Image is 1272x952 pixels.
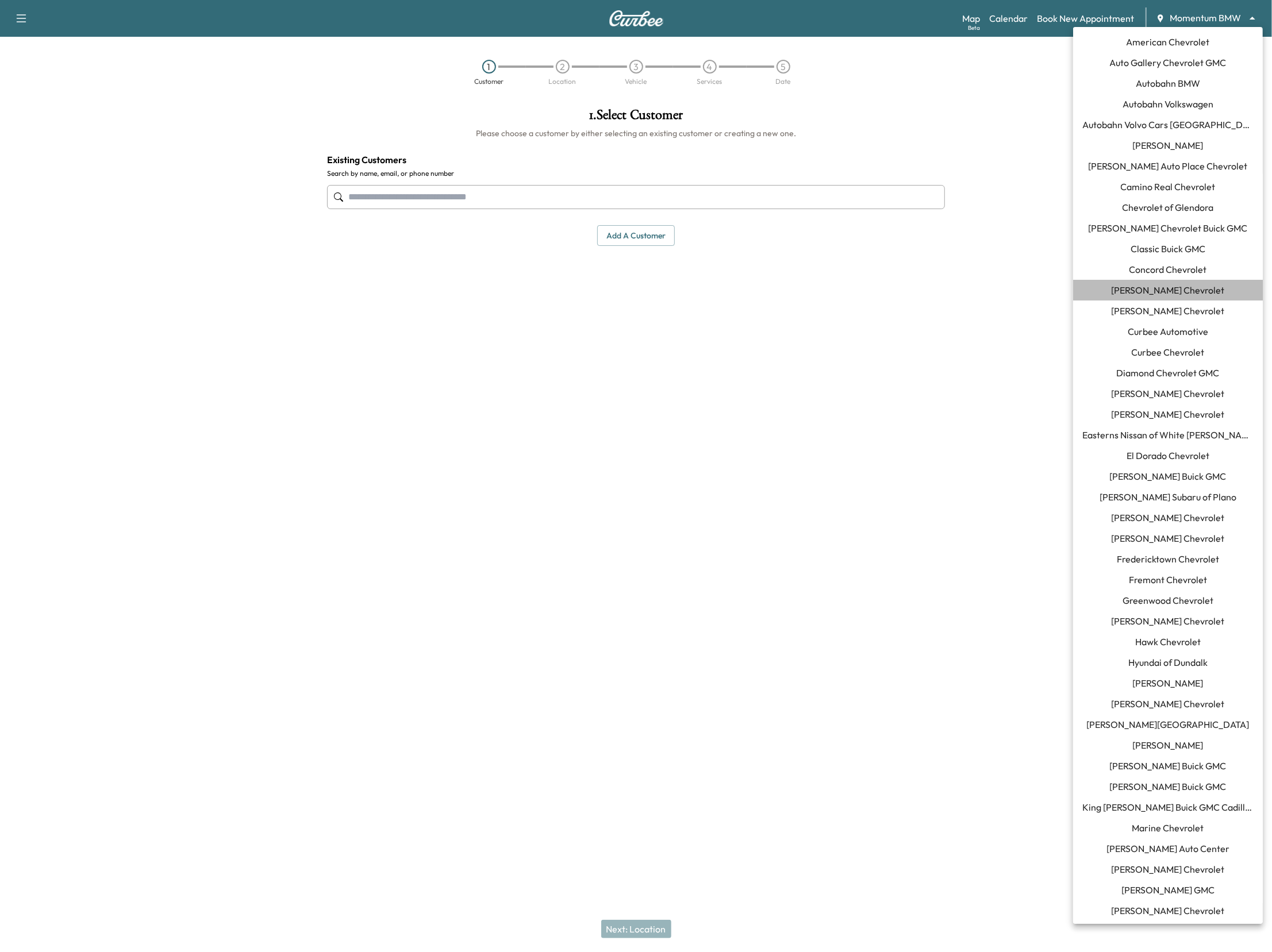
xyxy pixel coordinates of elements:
span: [PERSON_NAME] Chevrolet [1112,697,1225,711]
span: [PERSON_NAME] Chevrolet [1112,407,1225,421]
span: Auto Gallery Chevrolet GMC [1110,56,1227,70]
span: Autobahn Volkswagen [1123,97,1213,111]
span: [PERSON_NAME] Subaru of Plano [1100,490,1236,504]
span: Easterns Nissan of White [PERSON_NAME] [1082,428,1254,442]
span: [PERSON_NAME] Chevrolet Buick GMC [1089,221,1248,235]
span: [PERSON_NAME] Chevrolet [1112,614,1225,628]
span: Camino Real Chevrolet [1121,180,1216,194]
span: Concord Chevrolet [1129,263,1207,276]
span: [PERSON_NAME] Auto Place Chevrolet [1089,159,1248,173]
span: Diamond Chevrolet GMC [1117,366,1220,380]
span: Fremont Chevrolet [1129,573,1207,587]
span: King [PERSON_NAME] Buick GMC Cadillac [1082,800,1254,814]
span: [PERSON_NAME] Chevrolet [1112,304,1225,318]
span: [PERSON_NAME] Auto Center [1106,842,1229,855]
span: Marine Chevrolet [1132,821,1204,835]
span: Hawk Chevrolet [1135,635,1201,649]
span: Curbee Automotive [1128,325,1208,338]
span: Curbee Chevrolet [1132,345,1205,359]
span: [PERSON_NAME] Buick GMC [1110,780,1227,793]
span: [PERSON_NAME] [1133,676,1204,690]
span: Chevrolet of Glendora [1123,201,1214,214]
span: [PERSON_NAME] Buick GMC [1110,469,1227,483]
span: [PERSON_NAME] [1133,738,1204,752]
span: Autobahn BMW [1136,76,1200,90]
span: American Chevrolet [1127,35,1210,49]
span: [PERSON_NAME] Chevrolet [1112,283,1225,297]
span: [PERSON_NAME] Buick GMC [1110,759,1227,773]
span: [PERSON_NAME] Chevrolet [1112,862,1225,876]
span: [PERSON_NAME] Chevrolet [1112,531,1225,545]
span: [PERSON_NAME] [1133,138,1204,152]
span: Classic Buick GMC [1131,242,1205,256]
span: [PERSON_NAME][GEOGRAPHIC_DATA] [1087,718,1250,731]
span: [PERSON_NAME] Chevrolet [1112,904,1225,918]
span: [PERSON_NAME] GMC [1121,883,1215,897]
span: El Dorado Chevrolet [1127,449,1209,462]
span: Hyundai of Dundalk [1128,656,1208,669]
span: Fredericktown Chevrolet [1117,552,1219,566]
span: [PERSON_NAME] Chevrolet [1112,511,1225,525]
span: Greenwood Chevrolet [1123,593,1213,607]
span: [PERSON_NAME] Chevrolet [1112,387,1225,400]
span: Autobahn Volvo Cars [GEOGRAPHIC_DATA] [1082,118,1254,132]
